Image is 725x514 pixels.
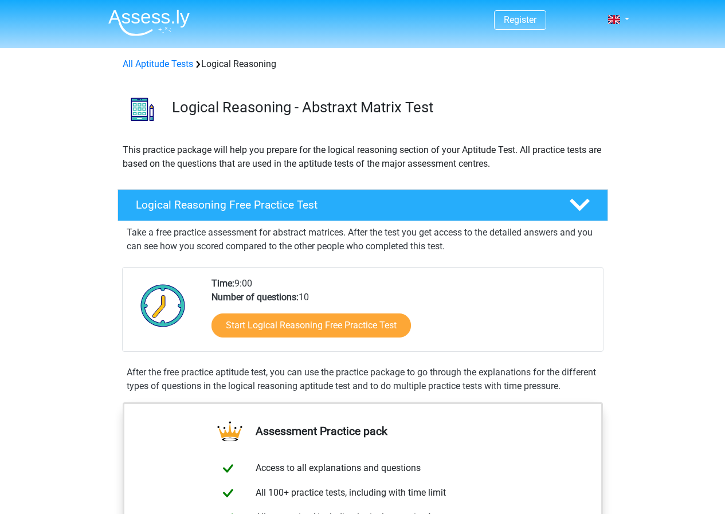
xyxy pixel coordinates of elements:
[136,198,551,211] h4: Logical Reasoning Free Practice Test
[113,189,613,221] a: Logical Reasoning Free Practice Test
[504,14,536,25] a: Register
[211,278,234,289] b: Time:
[118,57,608,71] div: Logical Reasoning
[172,99,599,116] h3: Logical Reasoning - Abstraxt Matrix Test
[127,226,599,253] p: Take a free practice assessment for abstract matrices. After the test you get access to the detai...
[123,143,603,171] p: This practice package will help you prepare for the logical reasoning section of your Aptitude Te...
[108,9,190,36] img: Assessly
[211,292,299,303] b: Number of questions:
[134,277,192,334] img: Clock
[211,313,411,338] a: Start Logical Reasoning Free Practice Test
[123,58,193,69] a: All Aptitude Tests
[118,85,167,134] img: logical reasoning
[122,366,603,393] div: After the free practice aptitude test, you can use the practice package to go through the explana...
[203,277,602,351] div: 9:00 10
